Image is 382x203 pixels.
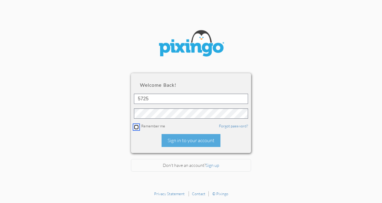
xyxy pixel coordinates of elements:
[134,123,248,130] div: Remember me
[206,163,219,168] a: Sign up
[155,27,227,61] img: pixingo logo
[131,159,251,172] div: Don't have an account?
[134,94,248,104] input: ID or Email
[140,82,242,88] h2: Welcome back!
[212,191,228,196] a: © Pixingo
[192,191,205,196] a: Contact
[219,123,248,128] a: Forgot password?
[162,134,220,147] div: Sign in to your account
[154,191,185,196] a: Privacy Statement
